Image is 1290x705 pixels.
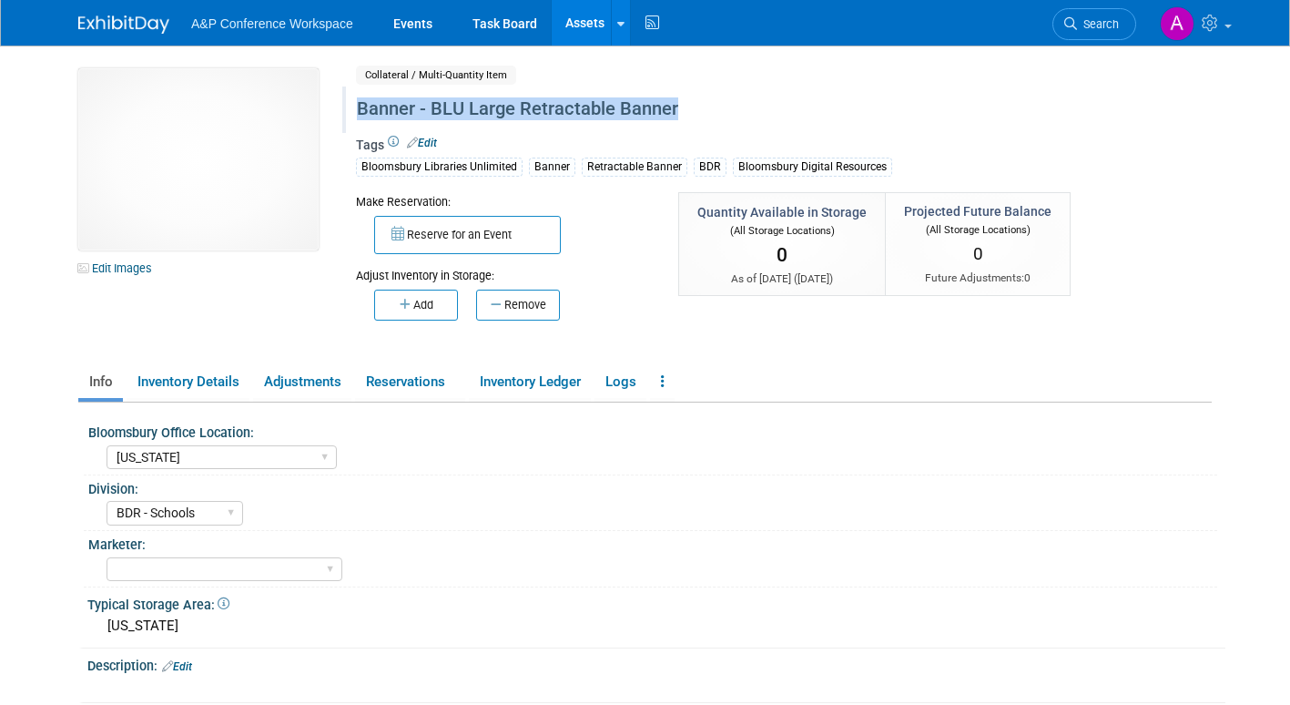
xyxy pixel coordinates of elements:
[777,244,787,266] span: 0
[88,531,1217,554] div: Marketer:
[469,366,591,398] a: Inventory Ledger
[973,243,983,264] span: 0
[797,272,829,285] span: [DATE]
[904,202,1051,220] div: Projected Future Balance
[350,93,1102,126] div: Banner - BLU Large Retractable Banner
[127,366,249,398] a: Inventory Details
[697,203,867,221] div: Quantity Available in Storage
[78,15,169,34] img: ExhibitDay
[733,158,892,177] div: Bloomsbury Digital Resources
[374,290,458,321] button: Add
[529,158,575,177] div: Banner
[904,220,1051,238] div: (All Storage Locations)
[355,366,465,398] a: Reservations
[374,216,561,254] button: Reserve for an Event
[697,271,867,287] div: As of [DATE] ( )
[78,257,159,280] a: Edit Images
[78,68,319,250] img: View Images
[356,158,523,177] div: Bloomsbury Libraries Unlimited
[87,598,229,612] span: Typical Storage Area:
[78,366,123,398] a: Info
[407,137,437,149] a: Edit
[594,366,646,398] a: Logs
[253,366,351,398] a: Adjustments
[88,419,1217,442] div: Bloomsbury Office Location:
[476,290,560,321] button: Remove
[904,271,1051,286] div: Future Adjustments:
[356,254,651,284] div: Adjust Inventory in Storage:
[191,16,353,31] span: A&P Conference Workspace
[88,475,1217,498] div: Division:
[1024,271,1031,284] span: 0
[1160,6,1194,41] img: Amanda Oney
[356,192,651,210] div: Make Reservation:
[694,158,726,177] div: BDR
[356,136,1102,189] div: Tags
[582,158,687,177] div: Retractable Banner
[1052,8,1136,40] a: Search
[87,652,1225,676] div: Description:
[1077,17,1119,31] span: Search
[162,660,192,673] a: Edit
[697,221,867,239] div: (All Storage Locations)
[101,612,1212,640] div: [US_STATE]
[356,66,516,85] span: Collateral / Multi-Quantity Item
